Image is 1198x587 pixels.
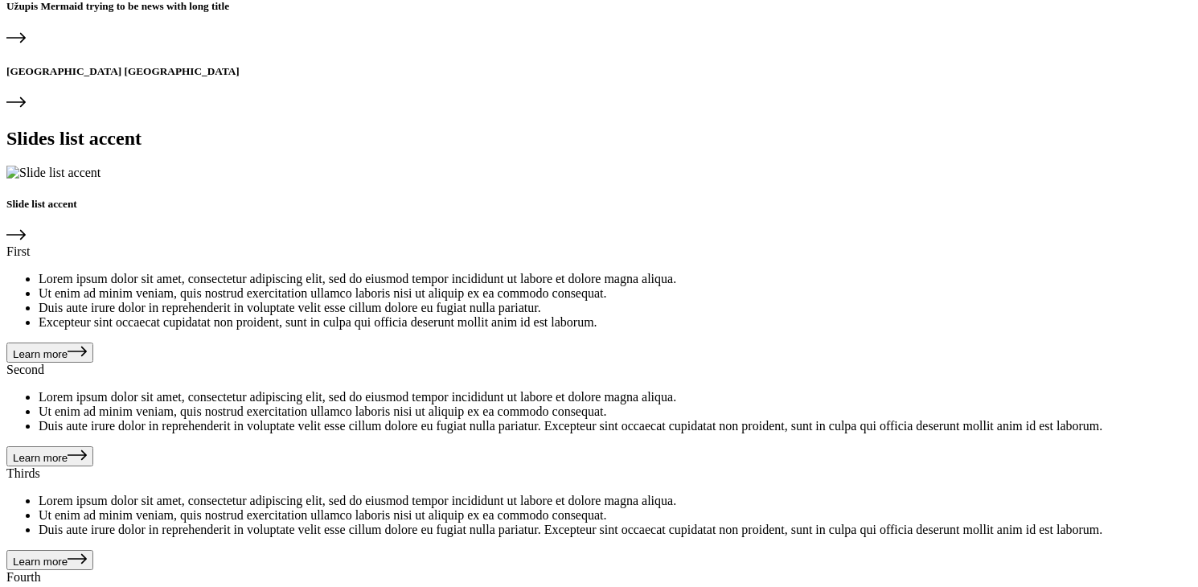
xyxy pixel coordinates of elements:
[6,550,93,570] button: Learn more
[39,419,1102,433] span: Duis aute irure dolor in reprehenderit in voluptate velit esse cillum dolore eu fugiat nulla pari...
[6,65,1192,78] h5: [GEOGRAPHIC_DATA] [GEOGRAPHIC_DATA]
[6,363,1192,377] div: Second
[39,508,607,522] span: Ut enim ad minim veniam, quis nostrud exercitation ullamco laboris nisi ut aliquip ex ea commodo ...
[39,286,607,300] span: Ut enim ad minim veniam, quis nostrud exercitation ullamco laboris nisi ut aliquip ex ea commodo ...
[6,198,1192,211] h5: Slide list accent
[39,523,1102,536] span: Duis aute irure dolor in reprehenderit in voluptate velit esse cillum dolore eu fugiat nulla pari...
[6,128,1192,150] h2: Slides list accent
[39,315,597,329] span: Excepteur sint occaecat cupidatat non proident, sunt in culpa qui officia deserunt mollit anim id...
[6,554,93,568] a: Learn more
[6,244,1192,259] div: First
[6,343,93,363] button: Learn more
[39,494,676,507] span: Lorem ipsum dolor sit amet, consectetur adipiscing elit, sed do eiusmod tempor incididunt ut labo...
[39,301,541,314] span: Duis aute irure dolor in reprehenderit in voluptate velit esse cillum dolore eu fugiat nulla pari...
[39,404,607,418] span: Ut enim ad minim veniam, quis nostrud exercitation ullamco laboris nisi ut aliquip ex ea commodo ...
[6,446,93,466] button: Learn more
[6,347,93,360] a: Learn more
[6,466,1192,481] div: Thirds
[6,450,93,464] a: Learn more
[39,390,676,404] span: Lorem ipsum dolor sit amet, consectetur adipiscing elit, sed do eiusmod tempor incididunt ut labo...
[39,272,676,285] span: Lorem ipsum dolor sit amet, consectetur adipiscing elit, sed do eiusmod tempor incididunt ut labo...
[6,166,101,180] img: Slide list accent
[6,570,1192,585] div: Fourth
